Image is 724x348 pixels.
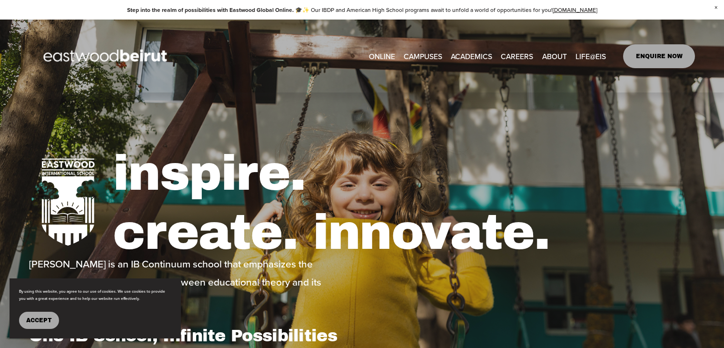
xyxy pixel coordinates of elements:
p: [PERSON_NAME] is an IB Continuum school that emphasizes the importance of bridging the gap betwee... [29,255,359,309]
span: Accept [26,317,52,324]
span: LIFE@EIS [575,50,606,63]
button: Accept [19,312,59,329]
h1: inspire. create. innovate. [113,144,695,262]
span: ABOUT [542,50,567,63]
a: CAREERS [501,49,533,63]
span: ACADEMICS [451,50,492,63]
section: Cookie banner [10,278,181,338]
a: [DOMAIN_NAME] [553,6,597,14]
a: ONLINE [369,49,395,63]
a: folder dropdown [542,49,567,63]
h1: One IB School, Infinite Possibilities [29,326,359,346]
p: By using this website, you agree to our use of cookies. We use cookies to provide you with a grea... [19,288,171,302]
a: folder dropdown [451,49,492,63]
span: CAMPUSES [404,50,442,63]
a: folder dropdown [404,49,442,63]
a: ENQUIRE NOW [623,44,695,68]
a: folder dropdown [575,49,606,63]
img: EastwoodIS Global Site [29,32,184,81]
